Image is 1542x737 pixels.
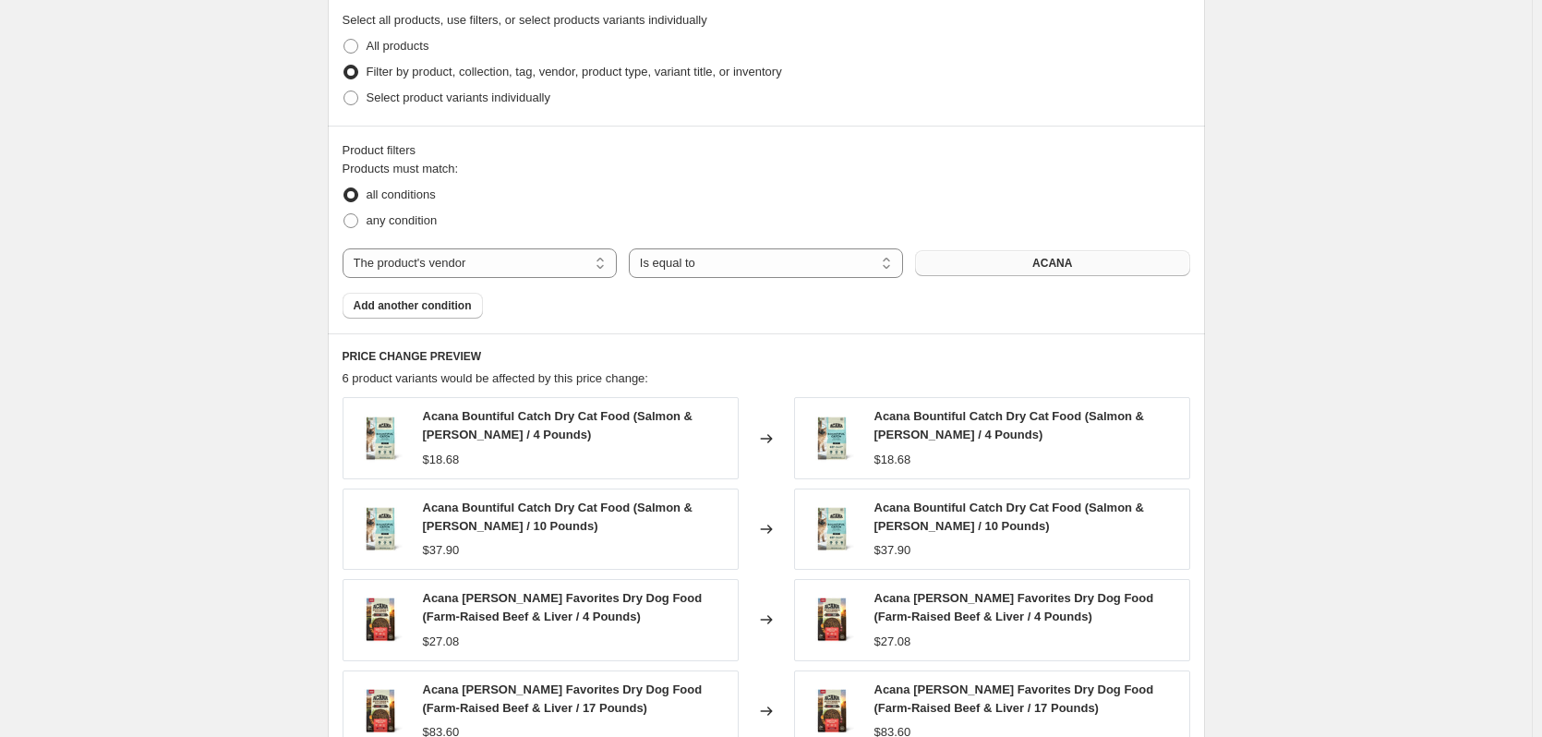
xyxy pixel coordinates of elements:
span: Acana [PERSON_NAME] Favorites Dry Dog Food (Farm-Raised Beef & Liver / 17 Pounds) [874,683,1154,715]
span: All products [367,39,429,53]
img: Acana-Bountiful-Catch-Dry-Cat-Food-ACANA-1_80x.jpg [353,501,408,557]
div: $18.68 [874,451,911,469]
h6: PRICE CHANGE PREVIEW [343,349,1190,364]
img: Acana-Bountiful-Catch-Dry-Cat-Food-ACANA-1_80x.jpg [804,411,860,466]
span: Acana [PERSON_NAME] Favorites Dry Dog Food (Farm-Raised Beef & Liver / 4 Pounds) [874,591,1154,623]
div: Product filters [343,141,1190,160]
span: Acana [PERSON_NAME] Favorites Dry Dog Food (Farm-Raised Beef & Liver / 17 Pounds) [423,683,703,715]
img: Acana-Bountiful-Catch-Dry-Cat-Food-ACANA-1_80x.jpg [804,501,860,557]
span: Select all products, use filters, or select products variants individually [343,13,707,27]
span: Select product variants individually [367,91,550,104]
span: Products must match: [343,162,459,175]
div: $37.90 [874,541,911,560]
span: Acana Bountiful Catch Dry Cat Food (Salmon & [PERSON_NAME] / 10 Pounds) [423,501,693,533]
span: ACANA [1032,256,1072,271]
span: any condition [367,213,438,227]
div: $27.08 [874,633,911,651]
span: Acana Bountiful Catch Dry Cat Food (Salmon & [PERSON_NAME] / 10 Pounds) [874,501,1145,533]
span: Acana Bountiful Catch Dry Cat Food (Salmon & [PERSON_NAME] / 4 Pounds) [874,409,1145,441]
img: Acana-Bountiful-Catch-Dry-Cat-Food-ACANA-1_80x.jpg [353,411,408,466]
div: $37.90 [423,541,460,560]
button: Add another condition [343,293,483,319]
span: all conditions [367,187,436,201]
img: Acana-Butcher-s-Favorites-Dry-Dog-Food-ACANA-1_80x.jpg [353,592,408,647]
img: Acana-Butcher-s-Favorites-Dry-Dog-Food-ACANA-1_80x.jpg [804,592,860,647]
div: $18.68 [423,451,460,469]
div: $27.08 [423,633,460,651]
span: 6 product variants would be affected by this price change: [343,371,648,385]
button: ACANA [915,250,1189,276]
span: Add another condition [354,298,472,313]
span: Acana [PERSON_NAME] Favorites Dry Dog Food (Farm-Raised Beef & Liver / 4 Pounds) [423,591,703,623]
span: Acana Bountiful Catch Dry Cat Food (Salmon & [PERSON_NAME] / 4 Pounds) [423,409,693,441]
span: Filter by product, collection, tag, vendor, product type, variant title, or inventory [367,65,782,79]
